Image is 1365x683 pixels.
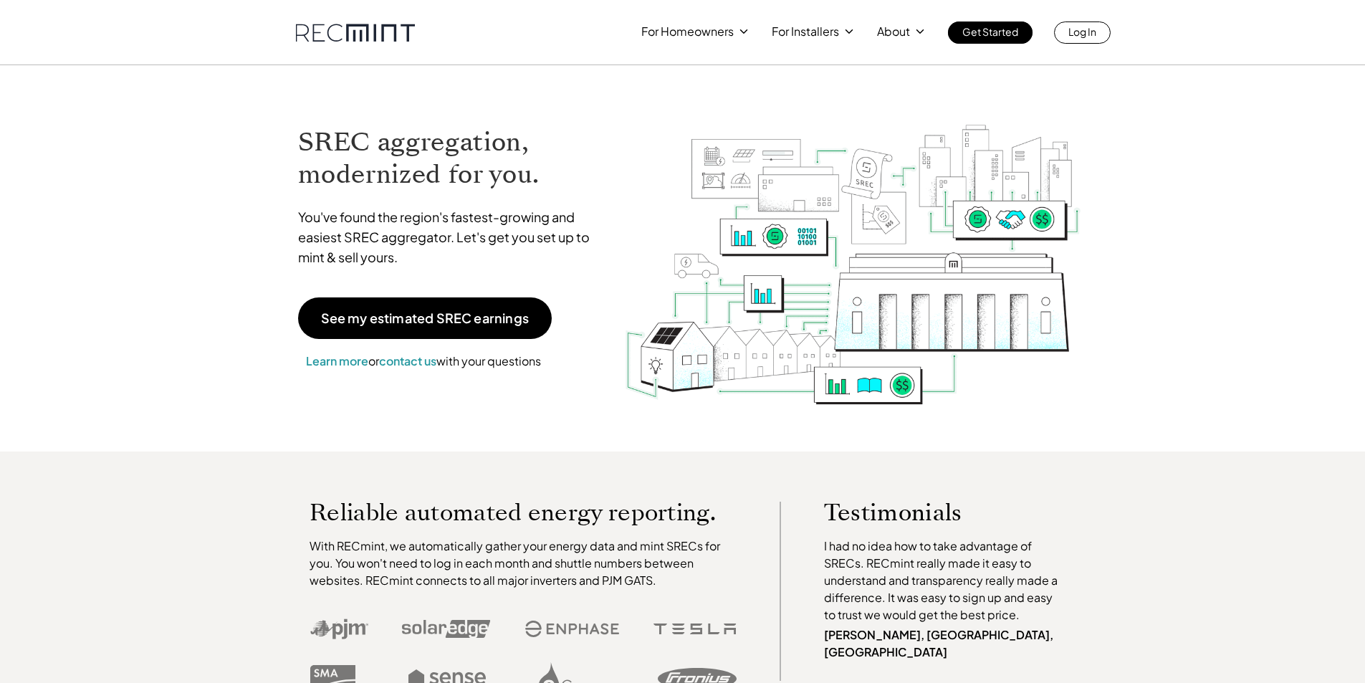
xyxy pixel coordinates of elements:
p: I had no idea how to take advantage of SRECs. RECmint really made it easy to understand and trans... [824,538,1065,624]
p: See my estimated SREC earnings [321,312,529,325]
p: Get Started [962,22,1018,42]
p: For Installers [772,22,839,42]
p: You've found the region's fastest-growing and easiest SREC aggregator. Let's get you set up to mi... [298,207,603,267]
h1: SREC aggregation, modernized for you. [298,126,603,191]
p: About [877,22,910,42]
p: [PERSON_NAME], [GEOGRAPHIC_DATA], [GEOGRAPHIC_DATA] [824,626,1065,661]
p: or with your questions [298,352,549,371]
a: See my estimated SREC earnings [298,297,552,339]
a: Get Started [948,22,1033,44]
p: For Homeowners [641,22,734,42]
p: Reliable automated energy reporting. [310,502,737,523]
img: RECmint value cycle [624,87,1081,409]
p: Testimonials [824,502,1038,523]
a: Log In [1054,22,1111,44]
p: With RECmint, we automatically gather your energy data and mint SRECs for you. You won't need to ... [310,538,737,589]
p: Log In [1068,22,1096,42]
a: contact us [379,353,436,368]
a: Learn more [306,353,368,368]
